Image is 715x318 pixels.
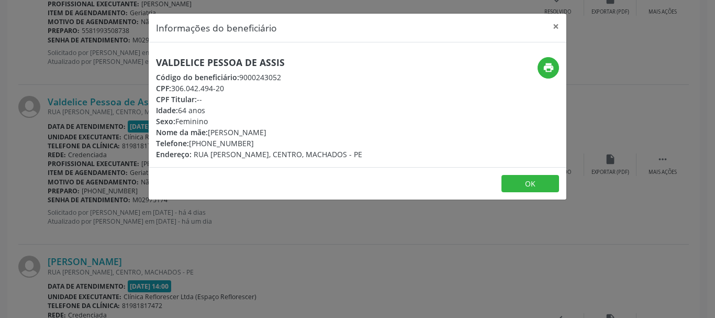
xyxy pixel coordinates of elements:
[543,62,554,73] i: print
[156,116,362,127] div: Feminino
[538,57,559,79] button: print
[194,149,362,159] span: RUA [PERSON_NAME], CENTRO, MACHADOS - PE
[156,138,189,148] span: Telefone:
[156,94,197,104] span: CPF Titular:
[156,72,362,83] div: 9000243052
[156,116,175,126] span: Sexo:
[156,149,192,159] span: Endereço:
[156,138,362,149] div: [PHONE_NUMBER]
[156,94,362,105] div: --
[545,14,566,39] button: Close
[156,127,208,137] span: Nome da mãe:
[156,21,277,35] h5: Informações do beneficiário
[156,127,362,138] div: [PERSON_NAME]
[501,175,559,193] button: OK
[156,105,178,115] span: Idade:
[156,105,362,116] div: 64 anos
[156,83,171,93] span: CPF:
[156,72,239,82] span: Código do beneficiário:
[156,57,362,68] h5: Valdelice Pessoa de Assis
[156,83,362,94] div: 306.042.494-20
